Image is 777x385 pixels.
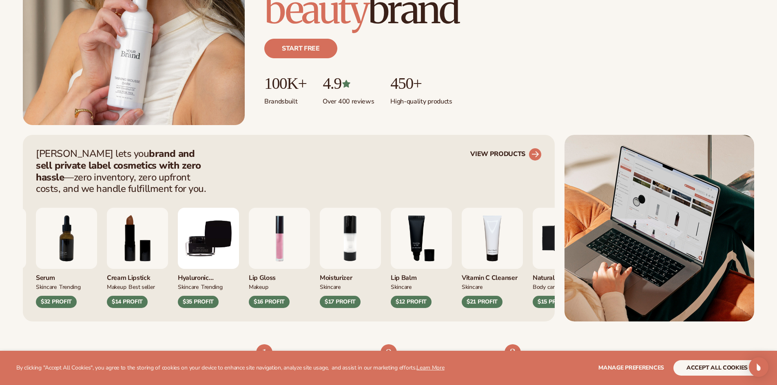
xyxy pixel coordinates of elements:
[264,92,306,106] p: Brands built
[36,208,97,308] div: 7 / 9
[107,269,168,282] div: Cream Lipstick
[107,282,126,291] div: MAKEUP
[381,344,397,361] img: Shopify Image 8
[249,208,310,269] img: Pink lip gloss.
[390,75,452,92] p: 450+
[323,92,374,106] p: Over 400 reviews
[178,282,199,291] div: SKINCARE
[391,282,412,291] div: SKINCARE
[533,296,573,308] div: $15 PROFIT
[564,135,754,321] img: Shopify Image 5
[249,208,310,308] div: 1 / 9
[128,282,155,291] div: BEST SELLER
[470,148,542,161] a: VIEW PRODUCTS
[533,282,558,291] div: BODY Care
[320,269,381,282] div: Moisturizer
[178,296,219,308] div: $35 PROFIT
[36,282,57,291] div: SKINCARE
[416,364,444,372] a: Learn More
[749,357,768,377] div: Open Intercom Messenger
[320,208,381,308] div: 2 / 9
[59,282,81,291] div: TRENDING
[598,360,664,376] button: Manage preferences
[391,208,452,269] img: Smoothing lip balm.
[320,282,341,291] div: SKINCARE
[533,208,594,269] img: Nature bar of soap.
[16,365,445,372] p: By clicking "Accept All Cookies", you agree to the storing of cookies on your device to enhance s...
[178,269,239,282] div: Hyaluronic moisturizer
[462,208,523,308] div: 4 / 9
[249,282,268,291] div: MAKEUP
[178,208,239,308] div: 9 / 9
[462,269,523,282] div: Vitamin C Cleanser
[320,296,361,308] div: $17 PROFIT
[264,75,306,92] p: 100K+
[391,296,432,308] div: $12 PROFIT
[391,208,452,308] div: 3 / 9
[462,282,483,291] div: Skincare
[533,208,594,308] div: 5 / 9
[505,344,521,361] img: Shopify Image 9
[36,208,97,269] img: Collagen and retinol serum.
[673,360,761,376] button: accept all cookies
[107,208,168,308] div: 8 / 9
[320,208,381,269] img: Moisturizing lotion.
[36,147,201,184] strong: brand and sell private label cosmetics with zero hassle
[533,269,594,282] div: Natural Soap
[178,208,239,269] img: Hyaluronic Moisturizer
[107,296,148,308] div: $14 PROFIT
[598,364,664,372] span: Manage preferences
[36,148,211,195] p: [PERSON_NAME] lets you —zero inventory, zero upfront costs, and we handle fulfillment for you.
[36,269,97,282] div: Serum
[264,39,337,58] a: Start free
[462,296,503,308] div: $21 PROFIT
[390,92,452,106] p: High-quality products
[249,296,290,308] div: $16 PROFIT
[36,296,77,308] div: $32 PROFIT
[391,269,452,282] div: Lip Balm
[462,208,523,269] img: Vitamin c cleanser.
[323,75,374,92] p: 4.9
[249,269,310,282] div: Lip Gloss
[107,208,168,269] img: Luxury cream lipstick.
[201,282,223,291] div: TRENDING
[256,344,272,361] img: Shopify Image 7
